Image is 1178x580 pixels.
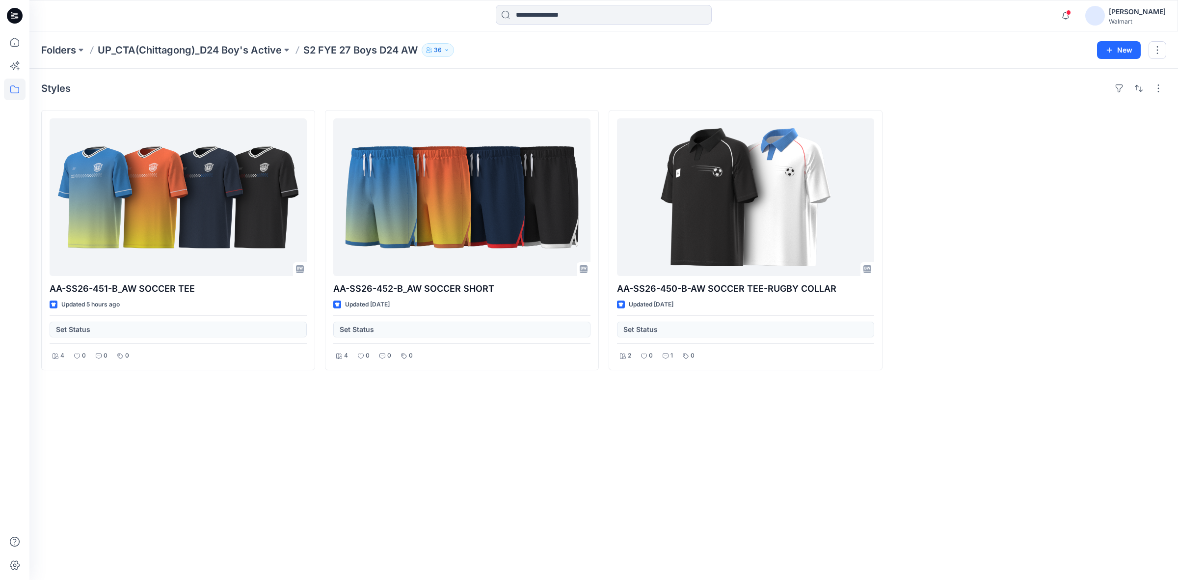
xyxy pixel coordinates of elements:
p: S2 FYE 27 Boys D24 AW [303,43,418,57]
p: 0 [82,351,86,361]
img: avatar [1085,6,1105,26]
p: 0 [409,351,413,361]
button: New [1097,41,1141,59]
p: 2 [628,351,631,361]
div: [PERSON_NAME] [1109,6,1166,18]
p: 0 [125,351,129,361]
p: 0 [104,351,107,361]
a: Folders [41,43,76,57]
p: Updated 5 hours ago [61,300,120,310]
p: 0 [649,351,653,361]
div: Walmart [1109,18,1166,25]
p: AA-SS26-452-B_AW SOCCER SHORT [333,282,590,296]
h4: Styles [41,83,71,94]
p: AA-SS26-450-B-AW SOCCER TEE-RUGBY COLLAR [617,282,874,296]
p: 0 [366,351,370,361]
a: AA-SS26-452-B_AW SOCCER SHORT [333,118,590,276]
a: AA-SS26-451-B_AW SOCCER TEE [50,118,307,276]
p: 0 [387,351,391,361]
p: 0 [691,351,695,361]
p: Updated [DATE] [629,300,673,310]
p: AA-SS26-451-B_AW SOCCER TEE [50,282,307,296]
p: 4 [344,351,348,361]
a: AA-SS26-450-B-AW SOCCER TEE-RUGBY COLLAR [617,118,874,276]
p: 1 [670,351,673,361]
a: UP_CTA(Chittagong)_D24 Boy's Active [98,43,282,57]
p: 36 [434,45,442,55]
p: 4 [60,351,64,361]
p: Updated [DATE] [345,300,390,310]
button: 36 [422,43,454,57]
